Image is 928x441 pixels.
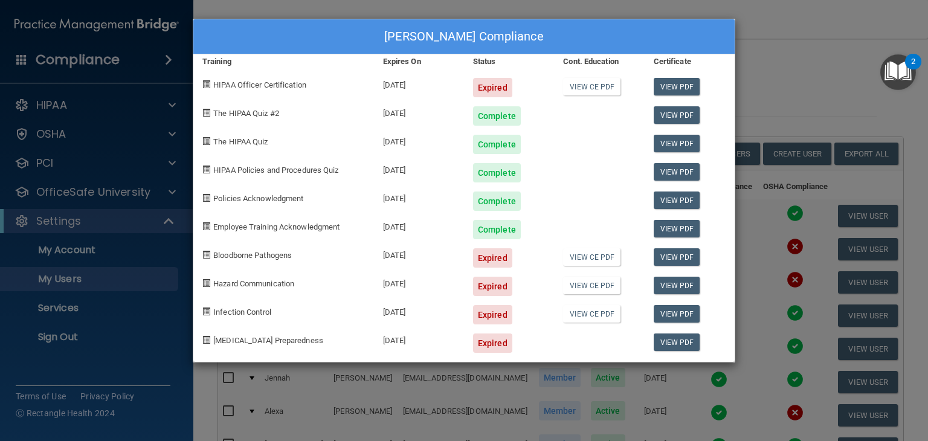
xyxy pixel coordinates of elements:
[880,54,916,90] button: Open Resource Center, 2 new notifications
[654,135,700,152] a: View PDF
[654,277,700,294] a: View PDF
[563,305,620,323] a: View CE PDF
[473,305,512,324] div: Expired
[374,324,464,353] div: [DATE]
[473,192,521,211] div: Complete
[374,211,464,239] div: [DATE]
[374,296,464,324] div: [DATE]
[473,78,512,97] div: Expired
[213,166,338,175] span: HIPAA Policies and Procedures Quiz
[374,69,464,97] div: [DATE]
[213,307,271,317] span: Infection Control
[654,106,700,124] a: View PDF
[213,336,323,345] span: [MEDICAL_DATA] Preparedness
[374,268,464,296] div: [DATE]
[473,106,521,126] div: Complete
[563,78,620,95] a: View CE PDF
[464,54,554,69] div: Status
[213,194,303,203] span: Policies Acknowledgment
[654,333,700,351] a: View PDF
[654,220,700,237] a: View PDF
[473,248,512,268] div: Expired
[473,220,521,239] div: Complete
[645,54,735,69] div: Certificate
[193,19,735,54] div: [PERSON_NAME] Compliance
[473,277,512,296] div: Expired
[374,54,464,69] div: Expires On
[213,109,279,118] span: The HIPAA Quiz #2
[213,137,268,146] span: The HIPAA Quiz
[374,182,464,211] div: [DATE]
[213,279,294,288] span: Hazard Communication
[374,154,464,182] div: [DATE]
[554,54,644,69] div: Cont. Education
[374,239,464,268] div: [DATE]
[911,62,915,77] div: 2
[193,54,374,69] div: Training
[473,135,521,154] div: Complete
[213,80,306,89] span: HIPAA Officer Certification
[213,222,340,231] span: Employee Training Acknowledgment
[374,97,464,126] div: [DATE]
[654,305,700,323] a: View PDF
[473,163,521,182] div: Complete
[213,251,292,260] span: Bloodborne Pathogens
[563,248,620,266] a: View CE PDF
[654,163,700,181] a: View PDF
[374,126,464,154] div: [DATE]
[473,333,512,353] div: Expired
[654,78,700,95] a: View PDF
[563,277,620,294] a: View CE PDF
[654,248,700,266] a: View PDF
[654,192,700,209] a: View PDF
